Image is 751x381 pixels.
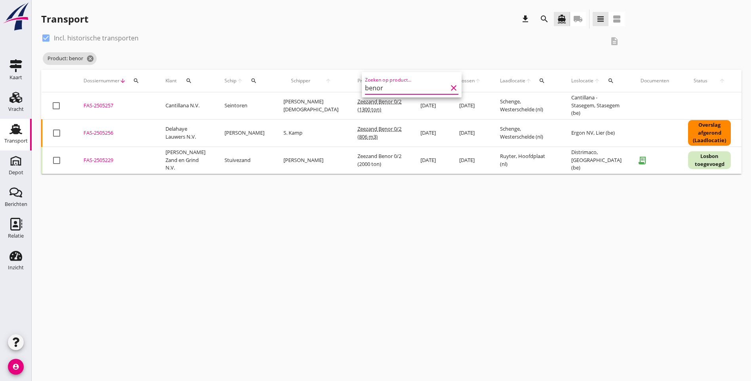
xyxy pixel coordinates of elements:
[348,147,411,174] td: Zeezand Benor 0/2 (2000 ton)
[156,119,215,147] td: Delahaye Lauwers N.V.
[612,14,622,24] i: view_agenda
[688,151,731,169] div: Losbon toegevoegd
[4,138,28,143] div: Transport
[688,120,731,146] div: Overslag afgerond (Laadlocatie)
[156,147,215,174] td: [PERSON_NAME] Zand en Grind N.V.
[713,78,731,84] i: arrow_upward
[562,119,631,147] td: Ergon NV, Lier (be)
[540,14,549,24] i: search
[459,77,475,84] span: Lossen
[411,147,450,174] td: [DATE]
[521,14,530,24] i: download
[491,119,562,147] td: Schenge, Westerschelde (nl)
[215,92,274,120] td: Seintoren
[54,34,139,42] label: Incl. historische transporten
[357,98,401,113] span: Zeezand Benor 0/2 (1300 ton)
[274,147,348,174] td: [PERSON_NAME]
[688,77,713,84] span: Status
[2,2,30,31] img: logo-small.a267ee39.svg
[165,71,205,90] div: Klant
[84,156,146,164] div: FAS-2505229
[608,78,614,84] i: search
[573,14,583,24] i: local_shipping
[41,13,88,25] div: Transport
[475,78,481,84] i: arrow_upward
[450,147,491,174] td: [DATE]
[43,52,97,65] span: Product: benor
[215,119,274,147] td: [PERSON_NAME]
[84,77,120,84] span: Dossiernummer
[10,75,22,80] div: Kaart
[491,92,562,120] td: Schenge, Westerschelde (nl)
[133,78,139,84] i: search
[596,14,605,24] i: view_headline
[274,92,348,120] td: [PERSON_NAME][DEMOGRAPHIC_DATA]
[525,78,532,84] i: arrow_upward
[557,14,567,24] i: directions_boat
[156,92,215,120] td: Cantillana N.V.
[641,77,669,84] div: Documenten
[274,119,348,147] td: S. Kamp
[411,119,450,147] td: [DATE]
[450,92,491,120] td: [DATE]
[86,55,94,63] i: cancel
[571,77,594,84] span: Loslocatie
[450,119,491,147] td: [DATE]
[318,78,338,84] i: arrow_upward
[84,102,146,110] div: FAS-2505257
[224,77,237,84] span: Schip
[449,83,458,93] i: clear
[186,78,192,84] i: search
[237,78,243,84] i: arrow_upward
[562,147,631,174] td: Distrimaco, [GEOGRAPHIC_DATA] (be)
[8,107,24,112] div: Vracht
[120,78,126,84] i: arrow_downward
[500,77,525,84] span: Laadlocatie
[84,129,146,137] div: FAS-2505256
[491,147,562,174] td: Ruyter, Hoofdplaat (nl)
[8,265,24,270] div: Inzicht
[9,170,23,175] div: Depot
[283,77,318,84] span: Schipper
[251,78,257,84] i: search
[411,92,450,120] td: [DATE]
[5,202,27,207] div: Berichten
[594,78,601,84] i: arrow_upward
[8,233,24,238] div: Relatie
[357,125,401,140] span: Zeezand Benor 0/2 (806 m3)
[8,359,24,375] i: account_circle
[365,82,447,94] input: Zoeken op product...
[357,77,375,84] span: Product
[634,152,650,168] i: receipt_long
[215,147,274,174] td: Stuivezand
[562,92,631,120] td: Cantillana - Stasegem, Stasegem (be)
[539,78,545,84] i: search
